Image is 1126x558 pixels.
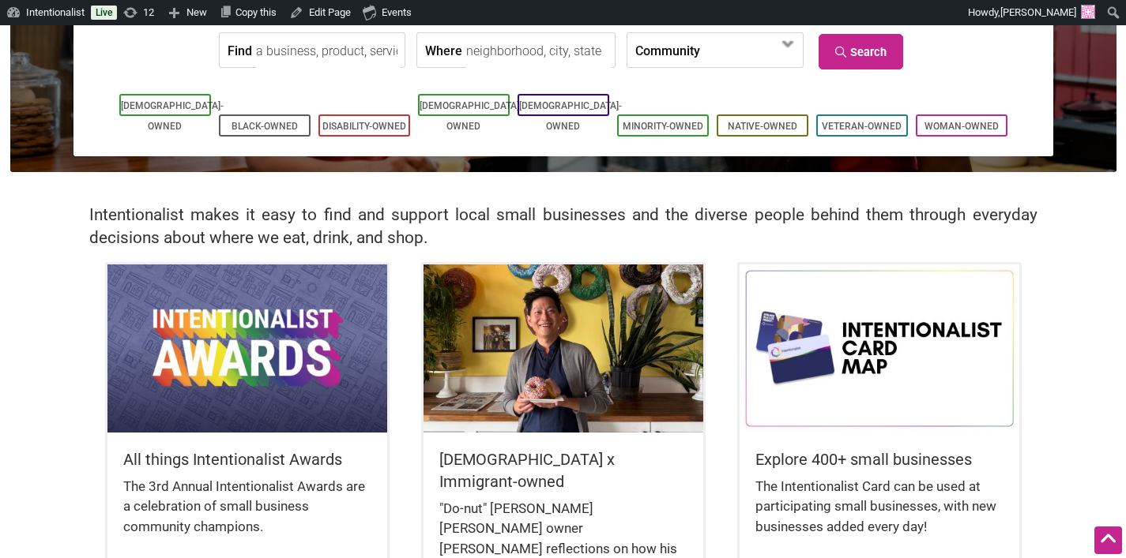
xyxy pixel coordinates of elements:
img: Intentionalist Card Map [740,264,1019,432]
a: Woman-Owned [925,121,999,132]
input: neighborhood, city, state [466,33,611,69]
a: Search [819,34,903,69]
h2: Intentionalist makes it easy to find and support local small businesses and the diverse people be... [89,204,1038,249]
a: Minority-Owned [623,121,703,132]
label: Community [635,33,700,67]
a: Native-Owned [728,121,797,132]
img: King Donuts - Hong Chhuor [424,264,703,432]
h5: [DEMOGRAPHIC_DATA] x Immigrant-owned [439,448,687,492]
span: [PERSON_NAME] [1000,6,1076,18]
a: Black-Owned [232,121,298,132]
label: Where [425,33,462,67]
a: Disability-Owned [322,121,406,132]
img: Intentionalist Awards [107,264,387,432]
h5: Explore 400+ small businesses [755,448,1004,470]
div: The Intentionalist Card can be used at participating small businesses, with new businesses added ... [755,477,1004,553]
div: The 3rd Annual Intentionalist Awards are a celebration of small business community champions. [123,477,371,553]
h5: All things Intentionalist Awards [123,448,371,470]
a: [DEMOGRAPHIC_DATA]-Owned [420,100,522,132]
a: [DEMOGRAPHIC_DATA]-Owned [519,100,622,132]
div: Scroll Back to Top [1094,526,1122,554]
input: a business, product, service [256,33,401,69]
a: Veteran-Owned [822,121,902,132]
a: [DEMOGRAPHIC_DATA]-Owned [121,100,224,132]
label: Find [228,33,252,67]
a: Live [91,6,117,20]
